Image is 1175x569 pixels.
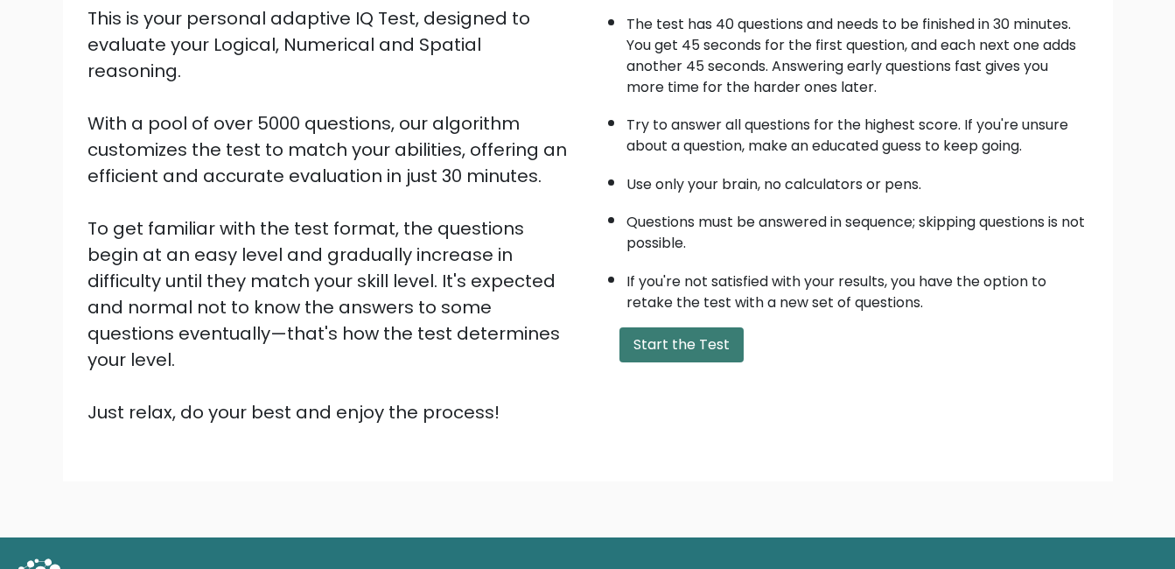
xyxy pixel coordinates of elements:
[626,263,1088,313] li: If you're not satisfied with your results, you have the option to retake the test with a new set ...
[87,5,577,425] div: This is your personal adaptive IQ Test, designed to evaluate your Logical, Numerical and Spatial ...
[619,327,744,362] button: Start the Test
[626,5,1088,98] li: The test has 40 questions and needs to be finished in 30 minutes. You get 45 seconds for the firs...
[626,203,1088,254] li: Questions must be answered in sequence; skipping questions is not possible.
[626,165,1088,195] li: Use only your brain, no calculators or pens.
[626,106,1088,157] li: Try to answer all questions for the highest score. If you're unsure about a question, make an edu...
